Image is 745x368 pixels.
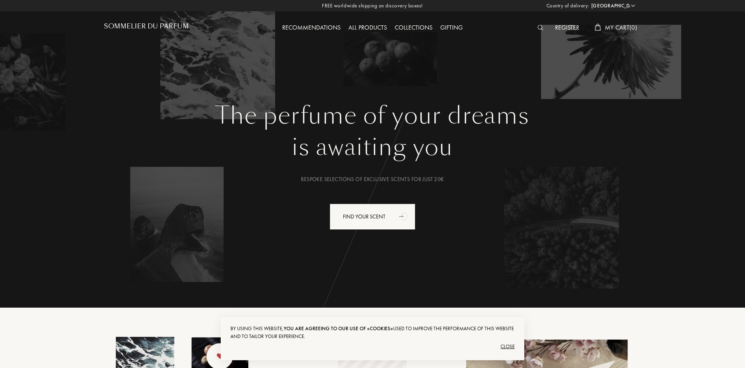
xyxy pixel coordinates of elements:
[436,23,467,32] a: Gifting
[546,2,589,10] span: Country of delivery:
[278,23,344,32] a: Recommendations
[391,23,436,33] div: Collections
[110,175,635,183] div: Bespoke selections of exclusive scents for just 20€
[551,23,583,32] a: Register
[230,325,515,340] div: By using this website, used to improve the performance of this website and to tailor your experie...
[391,23,436,32] a: Collections
[104,23,189,33] a: Sommelier du Parfum
[344,23,391,32] a: All products
[110,130,635,165] div: is awaiting you
[284,325,393,332] span: you are agreeing to our use of «cookies»
[230,340,515,353] div: Close
[110,102,635,130] h1: The perfume of your dreams
[605,23,637,32] span: My Cart ( 0 )
[344,23,391,33] div: All products
[330,204,415,230] div: Find your scent
[278,23,344,33] div: Recommendations
[538,25,543,30] img: search_icn_white.svg
[436,23,467,33] div: Gifting
[595,24,601,31] img: cart_white.svg
[104,23,189,30] h1: Sommelier du Parfum
[396,208,412,224] div: animation
[324,204,421,230] a: Find your scentanimation
[551,23,583,33] div: Register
